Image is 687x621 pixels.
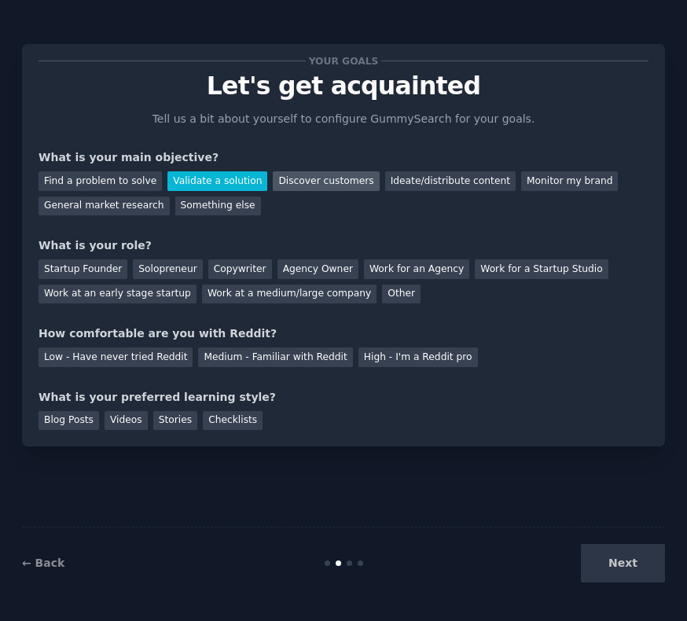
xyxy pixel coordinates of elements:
[306,53,381,69] span: Your goals
[39,197,170,216] div: General market research
[105,411,148,431] div: Videos
[39,347,193,367] div: Low - Have never tried Reddit
[385,171,516,191] div: Ideate/distribute content
[39,285,197,304] div: Work at an early stage startup
[39,237,648,254] div: What is your role?
[167,171,267,191] div: Validate a solution
[273,171,379,191] div: Discover customers
[39,325,648,342] div: How comfortable are you with Reddit?
[364,259,469,279] div: Work for an Agency
[39,411,99,431] div: Blog Posts
[208,259,272,279] div: Copywriter
[153,411,197,431] div: Stories
[175,197,261,216] div: Something else
[39,389,648,406] div: What is your preferred learning style?
[145,111,542,127] p: Tell us a bit about yourself to configure GummySearch for your goals.
[203,411,263,431] div: Checklists
[475,259,608,279] div: Work for a Startup Studio
[382,285,421,304] div: Other
[39,149,648,166] div: What is your main objective?
[521,171,618,191] div: Monitor my brand
[358,347,478,367] div: High - I'm a Reddit pro
[39,259,127,279] div: Startup Founder
[277,259,358,279] div: Agency Owner
[22,557,64,569] a: ← Back
[133,259,202,279] div: Solopreneur
[39,72,648,100] p: Let's get acquainted
[202,285,377,304] div: Work at a medium/large company
[198,347,352,367] div: Medium - Familiar with Reddit
[39,171,162,191] div: Find a problem to solve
